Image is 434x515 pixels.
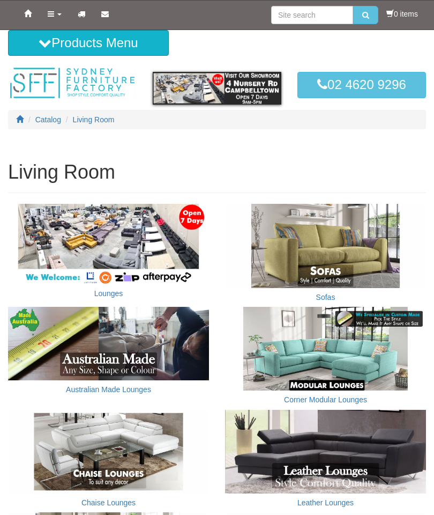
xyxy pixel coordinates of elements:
[81,498,136,507] a: Chaise Lounges
[386,9,418,19] li: 0 items
[8,30,169,56] button: Products Menu
[225,204,426,288] img: Sofas
[225,410,426,494] img: Leather Lounges
[8,161,426,183] h1: Living Room
[153,72,281,104] img: showroom.gif
[66,385,151,394] a: Australian Made Lounges
[35,115,61,124] a: Catalog
[225,307,426,391] img: Corner Modular Lounges
[94,289,123,298] a: Lounges
[297,72,426,98] a: 02 4620 9296
[297,498,354,507] a: Leather Lounges
[8,67,137,100] img: Sydney Furniture Factory
[284,395,367,404] a: Corner Modular Lounges
[8,410,209,494] img: Chaise Lounges
[73,115,115,124] a: Living Room
[316,293,335,301] a: Sofas
[8,204,209,284] img: Lounges
[271,6,353,24] input: Site search
[8,307,209,380] img: Australian Made Lounges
